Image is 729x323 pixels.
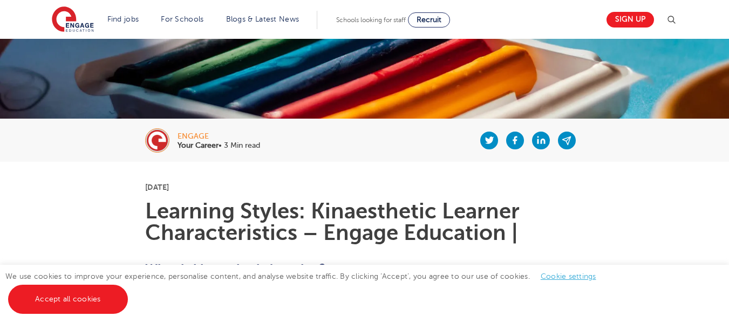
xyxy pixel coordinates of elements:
span: Recruit [417,16,441,24]
a: Blogs & Latest News [226,15,299,23]
div: engage [178,133,260,140]
b: Your Career [178,141,219,149]
p: [DATE] [145,183,584,191]
span: We use cookies to improve your experience, personalise content, and analyse website traffic. By c... [5,272,607,303]
a: Recruit [408,12,450,28]
a: Cookie settings [541,272,596,280]
a: Sign up [607,12,654,28]
h1: Learning Styles: Kinaesthetic Learner Characteristics – Engage Education | [145,201,584,244]
a: Accept all cookies [8,285,128,314]
img: Engage Education [52,6,94,33]
h2: What is kinaesthetic learning? [145,260,584,278]
p: • 3 Min read [178,142,260,149]
a: Find jobs [107,15,139,23]
span: Schools looking for staff [336,16,406,24]
a: For Schools [161,15,203,23]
